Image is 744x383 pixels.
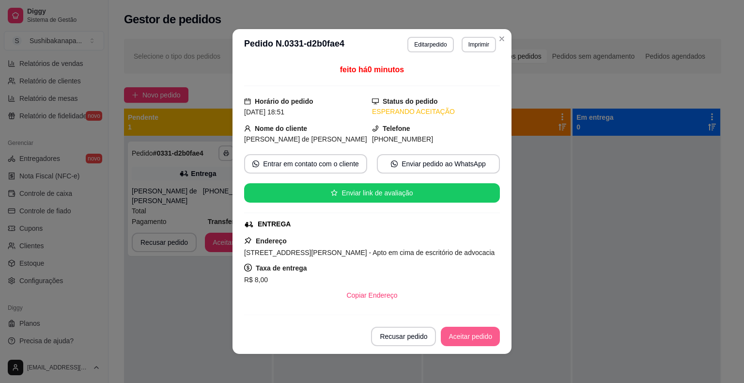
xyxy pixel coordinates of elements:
[372,107,500,117] div: ESPERANDO ACEITAÇÃO
[383,97,438,105] strong: Status do pedido
[256,237,287,245] strong: Endereço
[256,264,307,272] strong: Taxa de entrega
[462,37,496,52] button: Imprimir
[377,154,500,174] button: whats-appEnviar pedido ao WhatsApp
[255,125,307,132] strong: Nome do cliente
[331,190,338,196] span: star
[244,183,500,203] button: starEnviar link de avaliação
[244,249,495,256] span: [STREET_ADDRESS][PERSON_NAME] - Apto em cima de escritório de advocacia
[391,160,398,167] span: whats-app
[252,160,259,167] span: whats-app
[494,31,510,47] button: Close
[244,98,251,105] span: calendar
[244,125,251,132] span: user
[441,327,500,346] button: Aceitar pedido
[244,276,268,284] span: R$ 8,00
[371,327,436,346] button: Recusar pedido
[372,135,433,143] span: [PHONE_NUMBER]
[244,154,367,174] button: whats-appEntrar em contato com o cliente
[244,108,284,116] span: [DATE] 18:51
[244,135,367,143] span: [PERSON_NAME] de [PERSON_NAME]
[407,37,453,52] button: Editarpedido
[372,98,379,105] span: desktop
[383,125,410,132] strong: Telefone
[340,65,404,74] span: feito há 0 minutos
[258,219,291,229] div: ENTREGA
[244,37,344,52] h3: Pedido N. 0331-d2b0fae4
[372,125,379,132] span: phone
[339,286,405,305] button: Copiar Endereço
[244,237,252,244] span: pushpin
[244,264,252,271] span: dollar
[255,97,313,105] strong: Horário do pedido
